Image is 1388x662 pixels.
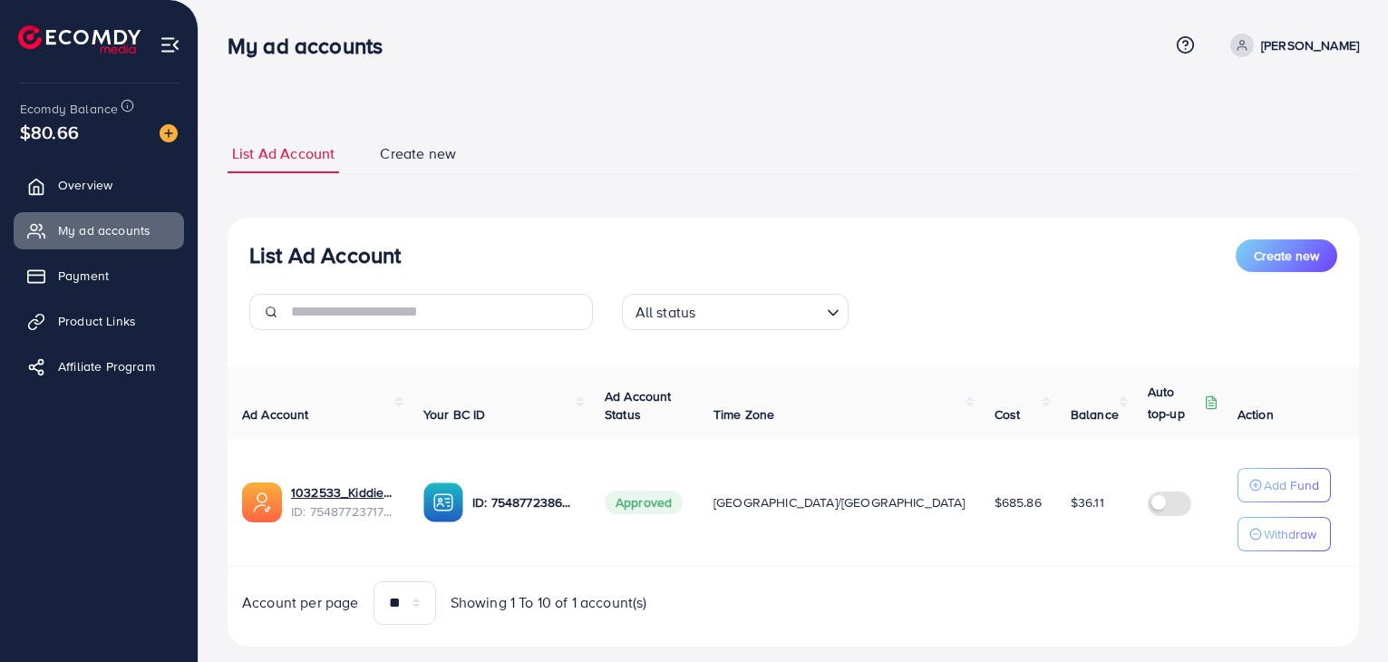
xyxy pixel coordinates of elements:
span: Approved [605,491,683,514]
span: Create new [380,143,456,164]
span: Overview [58,176,112,194]
span: $685.86 [995,493,1042,511]
span: Your BC ID [423,405,486,423]
span: Create new [1254,247,1319,265]
span: Cost [995,405,1021,423]
button: Create new [1236,239,1337,272]
a: 1032533_Kiddie Land_1757585604540 [291,483,394,501]
a: [PERSON_NAME] [1223,34,1359,57]
span: $36.11 [1071,493,1104,511]
span: My ad accounts [58,221,150,239]
div: Search for option [622,294,849,330]
img: logo [18,25,141,54]
h3: List Ad Account [249,242,401,268]
span: List Ad Account [232,143,335,164]
iframe: Chat [1311,580,1374,648]
a: Overview [14,167,184,203]
span: Account per page [242,592,359,613]
div: <span class='underline'>1032533_Kiddie Land_1757585604540</span></br>7548772371726041089 [291,483,394,521]
p: ID: 7548772386359853072 [472,492,576,513]
span: Time Zone [713,405,774,423]
p: Add Fund [1264,474,1319,496]
img: ic-ba-acc.ded83a64.svg [423,482,463,522]
h3: My ad accounts [228,33,397,59]
span: Payment [58,267,109,285]
button: Withdraw [1238,517,1331,551]
span: Balance [1071,405,1119,423]
input: Search for option [701,296,819,326]
span: Ad Account Status [605,387,672,423]
img: menu [160,34,180,55]
p: Auto top-up [1148,381,1200,424]
span: $80.66 [20,119,79,145]
a: Affiliate Program [14,348,184,385]
span: ID: 7548772371726041089 [291,502,394,521]
span: Showing 1 To 10 of 1 account(s) [451,592,647,613]
a: My ad accounts [14,212,184,248]
img: ic-ads-acc.e4c84228.svg [242,482,282,522]
span: All status [632,299,700,326]
span: Ad Account [242,405,309,423]
img: image [160,124,178,142]
span: Action [1238,405,1274,423]
a: Product Links [14,303,184,339]
span: Affiliate Program [58,357,155,375]
button: Add Fund [1238,468,1331,502]
span: Product Links [58,312,136,330]
span: Ecomdy Balance [20,100,118,118]
span: [GEOGRAPHIC_DATA]/[GEOGRAPHIC_DATA] [713,493,966,511]
a: Payment [14,258,184,294]
p: [PERSON_NAME] [1261,34,1359,56]
p: Withdraw [1264,523,1316,545]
